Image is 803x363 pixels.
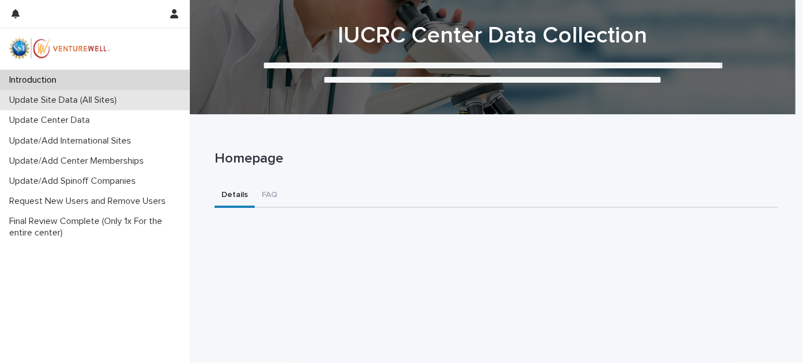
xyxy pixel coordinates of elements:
p: Update/Add Spinoff Companies [5,176,145,187]
img: mWhVGmOKROS2pZaMU8FQ [9,37,110,60]
button: FAQ [255,184,284,208]
button: Details [215,184,255,208]
p: Update/Add International Sites [5,136,140,146]
h1: IUCRC Center Data Collection [211,22,774,49]
p: Homepage [215,150,774,167]
p: Update Site Data (All Sites) [5,95,126,106]
p: Update Center Data [5,115,99,126]
p: Request New Users and Remove Users [5,196,175,207]
p: Introduction [5,75,66,86]
p: Final Review Complete (Only 1x For the entire center) [5,216,190,238]
p: Update/Add Center Memberships [5,156,153,167]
